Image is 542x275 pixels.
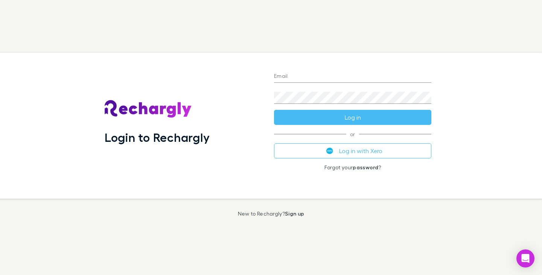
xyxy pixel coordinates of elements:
[105,130,210,144] h1: Login to Rechargly
[274,110,431,125] button: Log in
[274,143,431,158] button: Log in with Xero
[238,211,304,217] p: New to Rechargly?
[105,100,192,118] img: Rechargly's Logo
[353,164,378,170] a: password
[326,147,333,154] img: Xero's logo
[516,249,534,267] div: Open Intercom Messenger
[274,164,431,170] p: Forgot your ?
[285,210,304,217] a: Sign up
